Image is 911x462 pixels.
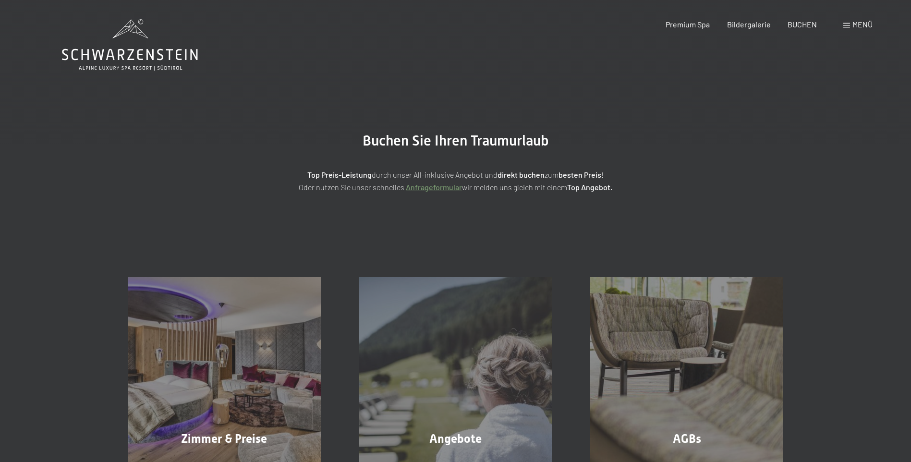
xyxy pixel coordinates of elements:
a: Premium Spa [666,20,710,29]
span: Angebote [429,432,482,446]
a: Bildergalerie [727,20,771,29]
strong: Top Preis-Leistung [307,170,372,179]
span: Buchen Sie Ihren Traumurlaub [363,132,549,149]
strong: direkt buchen [498,170,545,179]
strong: Top Angebot. [567,182,612,192]
a: BUCHEN [788,20,817,29]
span: Menü [852,20,873,29]
a: Anfrageformular [406,182,462,192]
p: durch unser All-inklusive Angebot und zum ! Oder nutzen Sie unser schnelles wir melden uns gleich... [216,169,696,193]
span: AGBs [673,432,701,446]
strong: besten Preis [559,170,601,179]
span: Zimmer & Preise [181,432,267,446]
